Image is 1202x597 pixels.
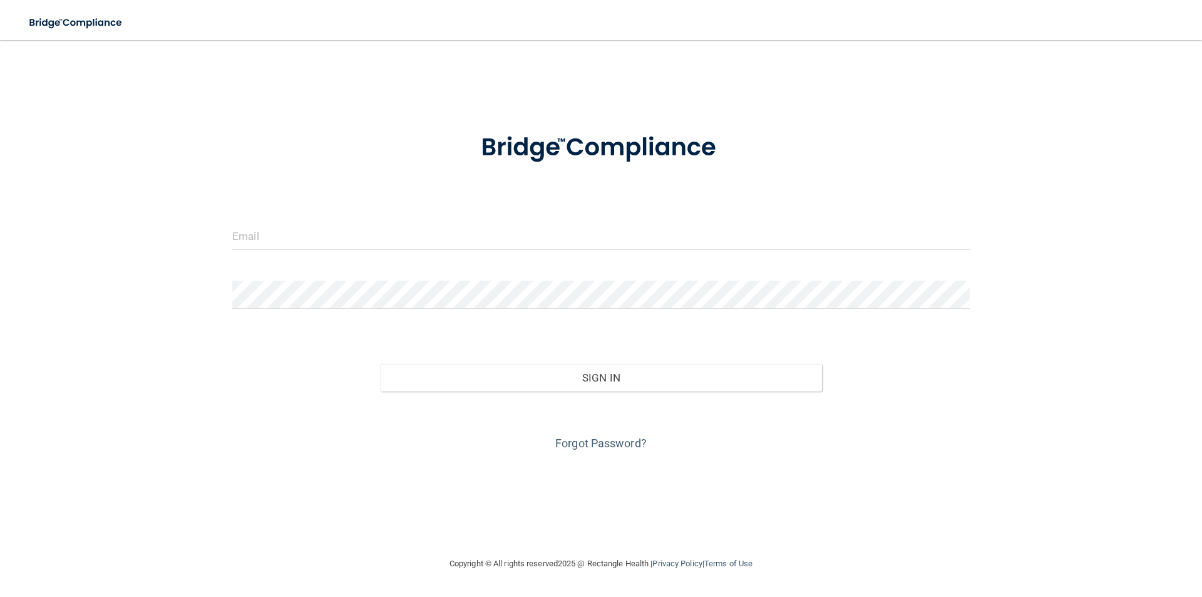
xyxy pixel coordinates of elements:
[372,544,830,584] div: Copyright © All rights reserved 2025 @ Rectangle Health | |
[455,115,747,180] img: bridge_compliance_login_screen.278c3ca4.svg
[232,222,970,250] input: Email
[652,559,702,568] a: Privacy Policy
[380,364,823,392] button: Sign In
[704,559,753,568] a: Terms of Use
[555,437,647,450] a: Forgot Password?
[19,10,134,36] img: bridge_compliance_login_screen.278c3ca4.svg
